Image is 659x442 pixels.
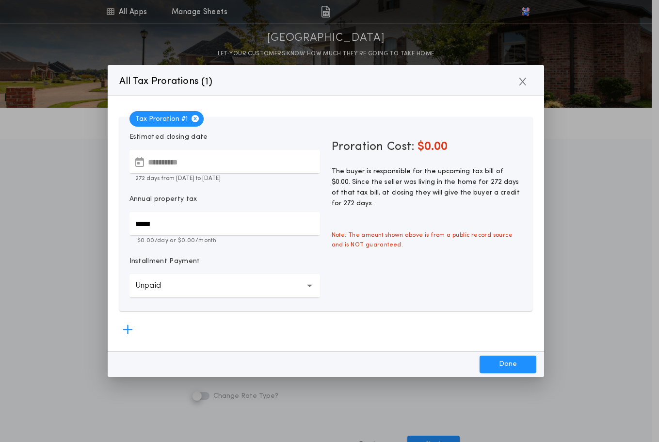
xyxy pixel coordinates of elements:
p: All Tax Prorations ( ) [119,74,213,89]
input: Annual property tax [129,212,320,235]
span: 1 [205,77,209,87]
p: Annual property tax [129,195,197,204]
p: Installment Payment [129,257,200,266]
button: Done [480,356,536,373]
span: $0.00 [418,141,448,153]
p: $0.00 /day or $0.00 /month [129,236,320,245]
span: Cost: [387,141,415,153]
p: 272 days from [DATE] to [DATE] [129,174,320,183]
span: Note: The amount shown above is from a public record source and is NOT guaranteed. [326,225,528,256]
span: Tax Proration # 1 [129,111,204,127]
p: Unpaid [135,280,177,292]
button: Unpaid [129,274,320,297]
span: The buyer is responsible for the upcoming tax bill of $0.00. Since the seller was living in the h... [332,168,520,207]
p: Estimated closing date [129,132,320,142]
span: Proration [332,139,383,155]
